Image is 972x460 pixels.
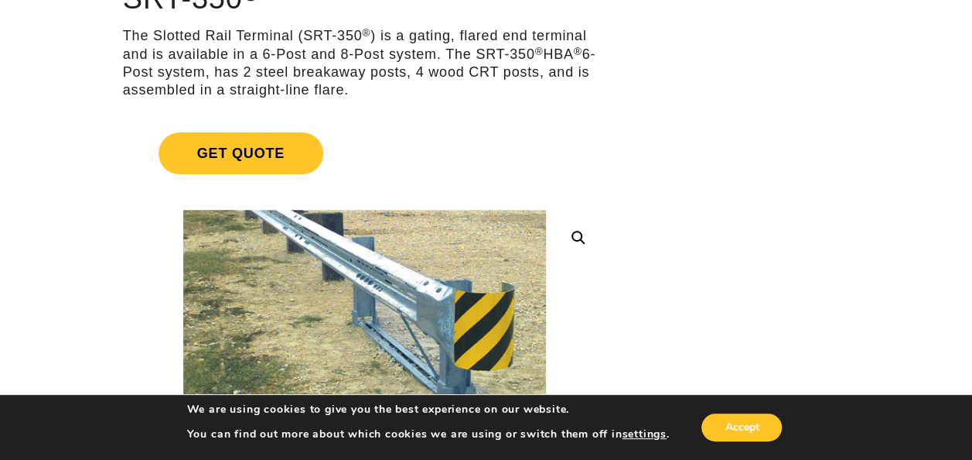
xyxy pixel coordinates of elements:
sup: ® [535,46,544,57]
a: Get Quote [123,114,606,193]
p: The Slotted Rail Terminal (SRT-350 ) is a gating, flared end terminal and is available in a 6-Pos... [123,27,606,100]
button: settings [622,427,666,441]
sup: ® [362,27,370,39]
sup: ® [574,46,582,57]
button: Accept [701,414,782,441]
p: You can find out more about which cookies we are using or switch them off in . [187,427,670,441]
p: We are using cookies to give you the best experience on our website. [187,403,670,417]
span: Get Quote [159,132,323,174]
